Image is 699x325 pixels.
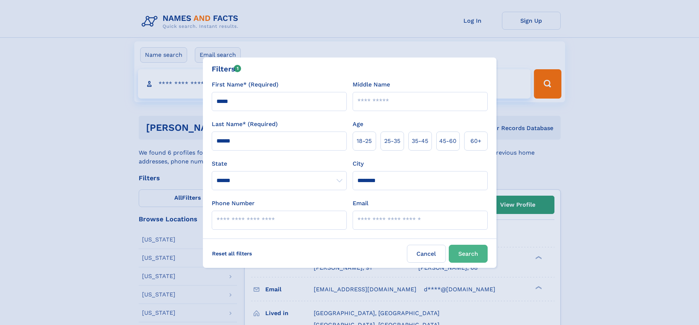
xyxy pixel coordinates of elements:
[470,137,481,145] span: 60+
[412,137,428,145] span: 35‑45
[449,245,488,263] button: Search
[384,137,400,145] span: 25‑35
[407,245,446,263] label: Cancel
[212,80,278,89] label: First Name* (Required)
[212,159,347,168] label: State
[212,63,241,74] div: Filters
[353,120,363,129] label: Age
[439,137,456,145] span: 45‑60
[353,199,368,208] label: Email
[207,245,257,262] label: Reset all filters
[212,199,255,208] label: Phone Number
[353,80,390,89] label: Middle Name
[357,137,372,145] span: 18‑25
[212,120,278,129] label: Last Name* (Required)
[353,159,364,168] label: City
